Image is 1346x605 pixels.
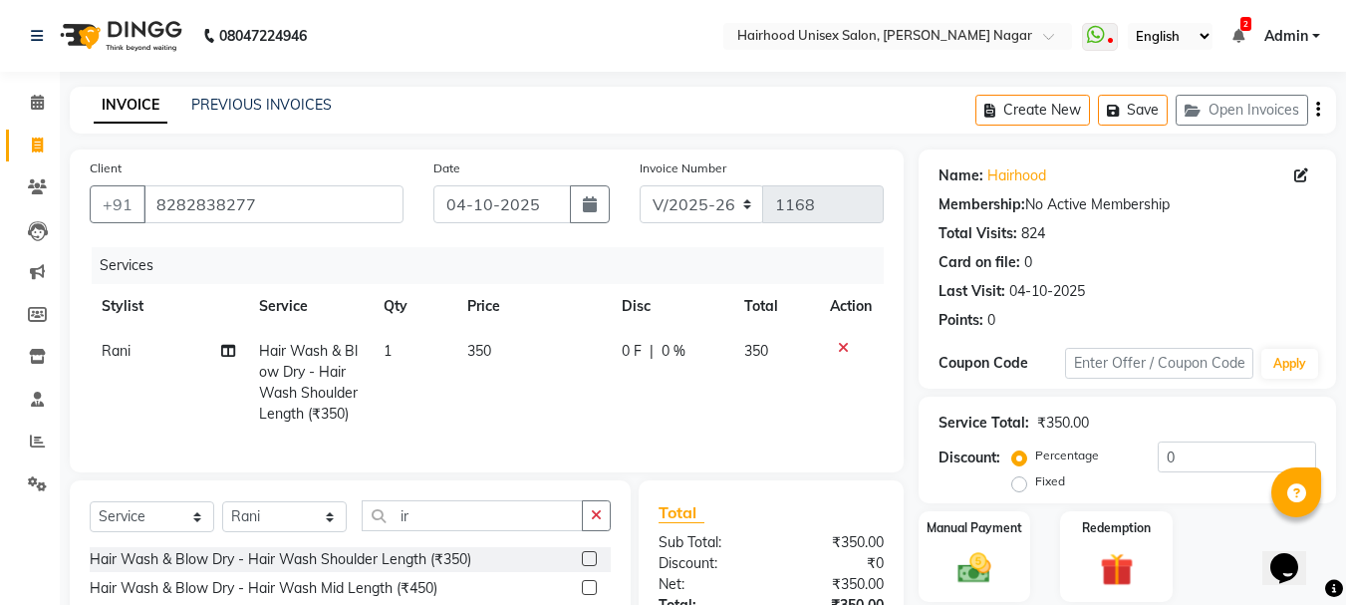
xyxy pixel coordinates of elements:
[143,185,404,223] input: Search by Name/Mobile/Email/Code
[384,342,392,360] span: 1
[659,502,704,523] span: Total
[1065,348,1253,379] input: Enter Offer / Coupon Code
[1021,223,1045,244] div: 824
[191,96,332,114] a: PREVIOUS INVOICES
[259,342,358,423] span: Hair Wash & Blow Dry - Hair Wash Shoulder Length (₹350)
[939,252,1020,273] div: Card on file:
[94,88,167,124] a: INVOICE
[455,284,610,329] th: Price
[433,159,460,177] label: Date
[744,342,768,360] span: 350
[818,284,884,329] th: Action
[939,353,1064,374] div: Coupon Code
[610,284,732,329] th: Disc
[987,310,995,331] div: 0
[90,578,437,599] div: Hair Wash & Blow Dry - Hair Wash Mid Length (₹450)
[1261,349,1318,379] button: Apply
[90,284,247,329] th: Stylist
[939,448,1000,468] div: Discount:
[771,553,899,574] div: ₹0
[939,194,1316,215] div: No Active Membership
[975,95,1090,126] button: Create New
[362,500,583,531] input: Search or Scan
[1176,95,1308,126] button: Open Invoices
[467,342,491,360] span: 350
[1009,281,1085,302] div: 04-10-2025
[927,519,1022,537] label: Manual Payment
[732,284,819,329] th: Total
[90,549,471,570] div: Hair Wash & Blow Dry - Hair Wash Shoulder Length (₹350)
[939,223,1017,244] div: Total Visits:
[939,165,983,186] div: Name:
[650,341,654,362] span: |
[1090,549,1144,590] img: _gift.svg
[1232,27,1244,45] a: 2
[622,341,642,362] span: 0 F
[90,159,122,177] label: Client
[372,284,455,329] th: Qty
[102,342,131,360] span: Rani
[662,341,685,362] span: 0 %
[1037,413,1089,434] div: ₹350.00
[1264,26,1308,47] span: Admin
[1024,252,1032,273] div: 0
[1082,519,1151,537] label: Redemption
[51,8,187,64] img: logo
[90,185,145,223] button: +91
[939,281,1005,302] div: Last Visit:
[1262,525,1326,585] iframe: chat widget
[939,194,1025,215] div: Membership:
[771,574,899,595] div: ₹350.00
[771,532,899,553] div: ₹350.00
[640,159,726,177] label: Invoice Number
[1035,447,1099,464] label: Percentage
[247,284,373,329] th: Service
[947,549,1001,587] img: _cash.svg
[644,532,771,553] div: Sub Total:
[987,165,1046,186] a: Hairhood
[219,8,307,64] b: 08047224946
[644,574,771,595] div: Net:
[939,413,1029,434] div: Service Total:
[1098,95,1168,126] button: Save
[1035,472,1065,490] label: Fixed
[939,310,983,331] div: Points:
[644,553,771,574] div: Discount:
[92,247,899,284] div: Services
[1240,17,1251,31] span: 2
